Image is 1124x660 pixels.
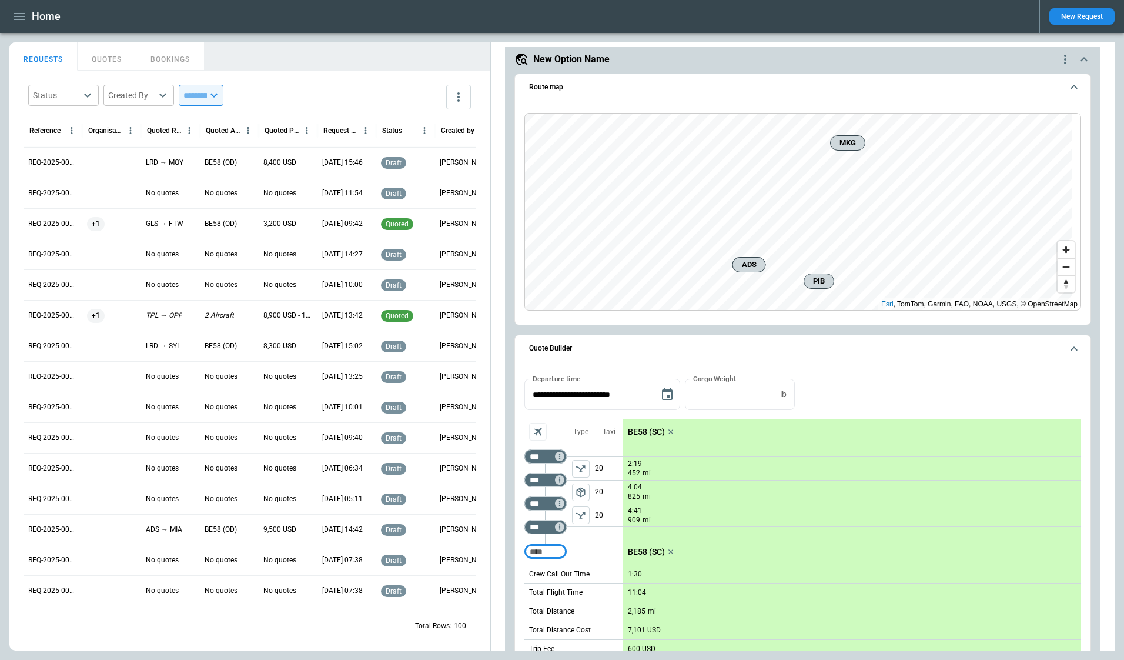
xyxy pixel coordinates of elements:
p: 825 [628,492,640,502]
p: 4:41 [628,506,642,515]
h1: Home [32,9,61,24]
p: REQ-2025-000260 [28,555,78,565]
p: No quotes [205,280,237,290]
p: 09/11/2025 09:42 [322,219,363,229]
p: No quotes [146,402,179,412]
span: quoted [383,312,411,320]
p: 7,101 USD [628,626,661,635]
div: Request Created At (UTC-05:00) [323,126,358,135]
p: George O'Bryan [440,586,489,596]
button: more [446,85,471,109]
p: No quotes [263,555,296,565]
span: draft [383,434,404,442]
p: 09/11/2025 15:46 [322,158,363,168]
p: REQ-2025-000263 [28,464,78,474]
p: REQ-2025-000272 [28,188,78,198]
p: 20 [595,481,623,504]
span: draft [383,465,404,473]
span: draft [383,556,404,565]
p: REQ-2025-000264 [28,433,78,443]
p: 09/11/2025 11:54 [322,188,363,198]
button: QUOTES [78,42,136,71]
p: No quotes [263,464,296,474]
p: Total Flight Time [529,588,583,598]
p: No quotes [146,433,179,443]
p: REQ-2025-000269 [28,280,78,290]
p: No quotes [263,433,296,443]
p: 08/26/2025 07:38 [322,586,363,596]
p: 08/27/2025 06:34 [322,464,363,474]
p: 8,900 USD - 10,200 USD [263,311,313,321]
p: No quotes [263,249,296,259]
button: Request Created At (UTC-05:00) column menu [358,123,373,138]
p: Total Rows: [415,621,451,631]
p: Ben Gundermann [440,249,489,259]
p: 09/03/2025 10:01 [322,402,363,412]
div: Created by [441,126,474,135]
span: Aircraft selection [529,423,547,441]
span: PIB [809,275,829,287]
button: Zoom in [1058,241,1075,258]
p: Type [573,427,588,437]
span: draft [383,342,404,351]
h6: Quote Builder [529,345,572,352]
canvas: Map [525,114,1072,311]
p: George O'Bryan [440,402,489,412]
button: Status column menu [417,123,432,138]
button: New Request [1049,8,1115,25]
div: Too short [524,496,567,511]
span: draft [383,373,404,381]
p: No quotes [263,402,296,412]
button: left aligned [572,484,590,501]
p: No quotes [205,372,237,382]
p: 9,500 USD [263,525,296,535]
p: BE58 (SC) [628,427,665,437]
label: Departure time [533,374,581,384]
p: No quotes [263,494,296,504]
p: ADS → MIA [146,525,182,535]
p: 2 Aircraft [205,311,234,321]
p: REQ-2025-000270 [28,249,78,259]
p: No quotes [205,249,237,259]
span: package_2 [575,486,587,498]
span: +1 [87,209,105,239]
div: Reference [29,126,61,135]
div: Status [382,126,402,135]
p: Ben Gundermann [440,280,489,290]
div: Status [33,89,80,101]
p: 452 [628,468,640,478]
p: 600 USD [628,645,655,654]
p: No quotes [146,464,179,474]
p: 08/29/2025 09:40 [322,433,363,443]
p: 3,200 USD [263,219,296,229]
p: lb [780,389,787,399]
button: Quote Builder [524,335,1081,362]
p: Crew Call Out Time [529,569,590,579]
p: 8,400 USD [263,158,296,168]
p: 909 [628,515,640,525]
p: No quotes [205,188,237,198]
p: GLS → FTW [146,219,183,229]
div: , TomTom, Garmin, FAO, NOAA, USGS, © OpenStreetMap [881,298,1078,310]
p: REQ-2025-000266 [28,372,78,382]
p: REQ-2025-000261 [28,525,78,535]
p: No quotes [205,586,237,596]
p: REQ-2025-000273 [28,158,78,168]
p: No quotes [146,555,179,565]
h5: New Option Name [533,53,610,66]
p: George O'Bryan [440,464,489,474]
p: 08/26/2025 07:38 [322,555,363,565]
div: Too short [524,545,567,559]
span: draft [383,189,404,198]
p: LRD → MQY [146,158,183,168]
p: No quotes [205,402,237,412]
p: 09/08/2025 14:27 [322,249,363,259]
span: ADS [737,259,760,271]
span: draft [383,251,404,259]
p: 2,185 [628,607,645,616]
p: 09/05/2025 10:00 [322,280,363,290]
p: No quotes [146,280,179,290]
p: LRD → SYI [146,341,179,351]
p: 08/27/2025 05:11 [322,494,363,504]
span: Type of sector [572,460,590,478]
